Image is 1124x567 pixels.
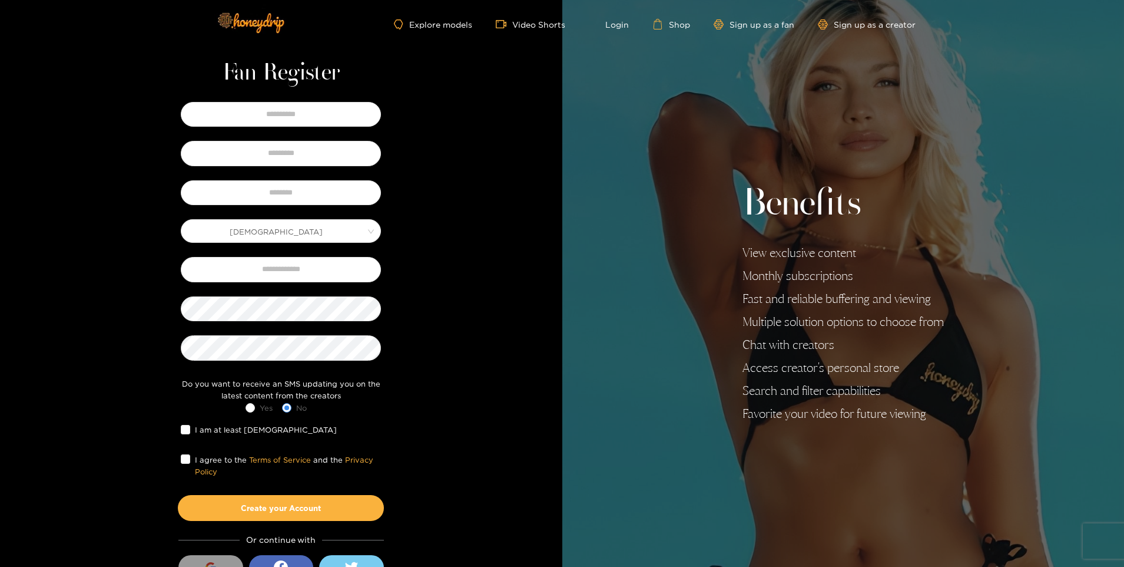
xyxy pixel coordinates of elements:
a: Explore models [394,19,472,29]
span: No [291,402,311,414]
a: Sign up as a fan [714,19,794,29]
li: Access creator's personal store [742,361,944,375]
a: Terms of Service [249,456,311,464]
li: Chat with creators [742,338,944,352]
div: Or continue with [178,533,384,546]
h1: Fan Register [223,59,340,87]
span: Male [181,223,380,239]
a: Sign up as a creator [818,19,916,29]
a: Shop [652,19,690,29]
li: Favorite your video for future viewing [742,407,944,421]
li: Search and filter capabilities [742,384,944,398]
li: Multiple solution options to choose from [742,315,944,329]
li: Fast and reliable buffering and viewing [742,292,944,306]
div: Do you want to receive an SMS updating you on the latest content from the creators [178,378,384,402]
a: Login [589,19,629,29]
span: Yes [255,402,277,414]
a: Video Shorts [496,19,565,29]
span: video-camera [496,19,512,29]
li: View exclusive content [742,246,944,260]
button: Create your Account [178,495,384,521]
li: Monthly subscriptions [742,269,944,283]
h2: Benefits [742,182,944,227]
span: I am at least [DEMOGRAPHIC_DATA] [190,424,341,436]
span: I agree to the and the [190,454,381,478]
